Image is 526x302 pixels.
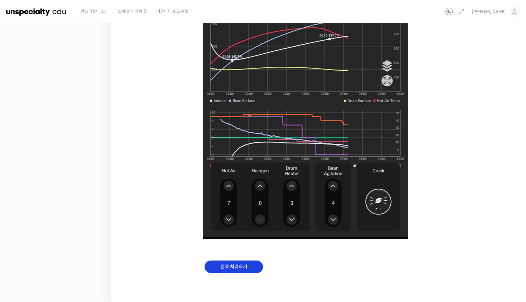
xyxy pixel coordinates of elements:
[41,195,79,210] a: 대화
[19,204,23,209] span: 홈
[472,9,506,14] span: [PERSON_NAME]
[56,204,64,209] span: 대화
[95,204,102,209] span: 설정
[79,195,118,210] a: 설정
[205,261,263,273] input: 완료 처리하기
[2,195,41,210] a: 홈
